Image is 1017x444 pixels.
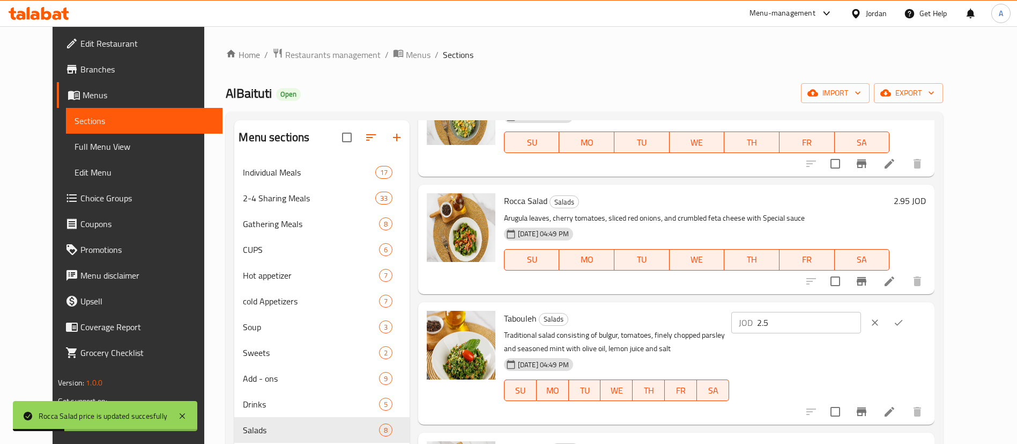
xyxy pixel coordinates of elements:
[904,268,930,294] button: delete
[234,417,409,443] div: Salads8
[435,48,439,61] li: /
[999,8,1003,19] span: A
[380,296,392,307] span: 7
[380,322,392,332] span: 3
[504,380,537,401] button: SU
[234,263,409,288] div: Hot appetizer7
[600,380,633,401] button: WE
[243,346,378,359] div: Sweets
[375,192,392,205] div: items
[243,217,378,230] span: Gathering Meals
[749,7,815,20] div: Menu-management
[58,394,107,408] span: Get support on:
[514,229,573,239] span: [DATE] 04:49 PM
[637,383,660,398] span: TH
[537,380,569,401] button: MO
[243,321,378,333] span: Soup
[57,237,222,263] a: Promotions
[824,401,847,423] span: Select to update
[80,346,214,359] span: Grocery Checklist
[393,48,430,62] a: Menus
[883,157,896,170] a: Edit menu item
[75,166,214,179] span: Edit Menu
[243,192,375,205] div: 2-4 Sharing Meals
[563,252,610,267] span: MO
[550,195,579,208] div: Salads
[66,134,222,159] a: Full Menu View
[57,314,222,340] a: Coverage Report
[75,114,214,127] span: Sections
[849,151,874,177] button: Branch-specific-item
[234,185,409,211] div: 2-4 Sharing Meals33
[724,132,780,153] button: TH
[272,48,381,62] a: Restaurants management
[380,219,392,229] span: 8
[379,398,392,411] div: items
[80,217,214,230] span: Coupons
[376,168,392,178] span: 17
[66,108,222,134] a: Sections
[379,321,392,333] div: items
[669,383,693,398] span: FR
[849,399,874,425] button: Branch-specific-item
[904,399,930,425] button: delete
[276,88,301,101] div: Open
[509,252,555,267] span: SU
[780,132,835,153] button: FR
[379,346,392,359] div: items
[757,312,861,333] input: Please enter price
[226,48,943,62] nav: breadcrumb
[504,132,560,153] button: SU
[226,48,260,61] a: Home
[234,314,409,340] div: Soup3
[729,252,775,267] span: TH
[835,249,890,271] button: SA
[243,269,378,282] div: Hot appetizer
[539,313,568,325] span: Salads
[376,193,392,203] span: 33
[379,243,392,256] div: items
[801,83,870,103] button: import
[239,129,309,145] h2: Menu sections
[504,212,889,225] p: Arugula leaves, cherry tomatoes, sliced red onions, and crumbled feta cheese with Special sauce
[573,383,597,398] span: TU
[285,48,381,61] span: Restaurants management
[427,311,495,380] img: Tabouleh
[883,275,896,288] a: Edit menu item
[264,48,268,61] li: /
[234,288,409,314] div: cold Appetizers7
[57,82,222,108] a: Menus
[57,56,222,82] a: Branches
[894,193,926,208] h6: 2.95 JOD
[504,249,560,271] button: SU
[385,48,389,61] li: /
[379,217,392,230] div: items
[849,268,874,294] button: Branch-specific-item
[80,192,214,205] span: Choice Groups
[66,159,222,185] a: Edit Menu
[569,380,601,401] button: TU
[234,391,409,417] div: Drinks5
[504,329,729,355] p: Traditional salad consisting of bulgur, tomatoes, finely chopped parsley and seasoned mint with o...
[57,31,222,56] a: Edit Restaurant
[780,249,835,271] button: FR
[541,383,565,398] span: MO
[243,166,375,179] span: Individual Meals
[614,249,670,271] button: TU
[80,295,214,308] span: Upsell
[358,125,384,150] span: Sort sections
[674,252,721,267] span: WE
[57,340,222,366] a: Grocery Checklist
[665,380,697,401] button: FR
[379,295,392,308] div: items
[614,132,670,153] button: TU
[550,196,578,208] span: Salads
[234,366,409,391] div: Add - ons9
[839,135,886,150] span: SA
[619,135,665,150] span: TU
[605,383,628,398] span: WE
[39,410,167,422] div: Rocca Salad price is updated succesfully
[375,166,392,179] div: items
[863,311,887,334] button: clear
